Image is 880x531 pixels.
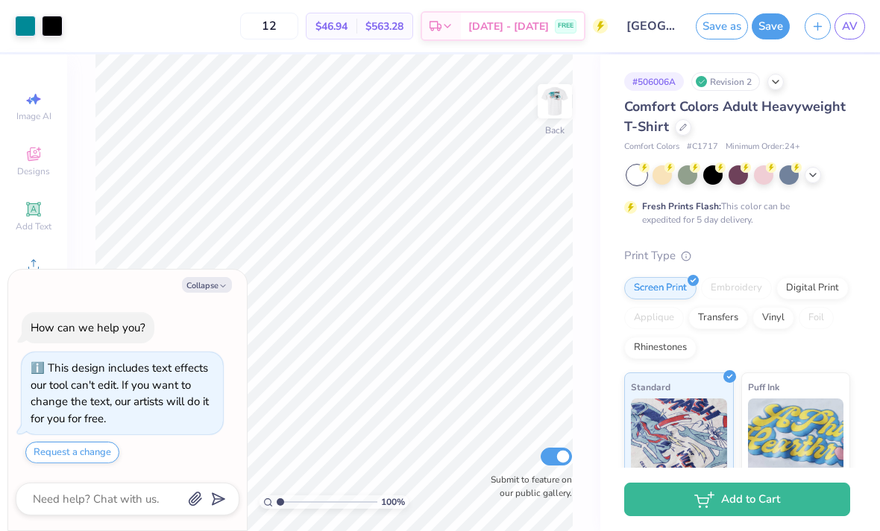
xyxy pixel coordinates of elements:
span: [DATE] - [DATE] [468,19,549,34]
div: Back [545,124,565,137]
div: Transfers [688,307,748,329]
button: Add to Cart [624,483,850,516]
img: Standard [631,398,727,473]
div: Embroidery [701,277,772,299]
span: Comfort Colors [624,141,679,153]
div: How can we help you? [31,320,145,335]
div: # 506006A [624,72,684,91]
a: AV [835,13,865,39]
div: This color can be expedited for 5 day delivery. [642,200,826,226]
span: 100 % [381,495,405,509]
span: $46.94 [315,19,348,34]
span: Add Text [16,220,51,232]
span: $563.28 [365,19,403,34]
button: Request a change [25,442,119,463]
span: Comfort Colors Adult Heavyweight T-Shirt [624,98,846,136]
strong: Fresh Prints Flash: [642,200,721,212]
input: Untitled Design [615,11,688,41]
span: Puff Ink [748,379,779,395]
img: Back [540,86,570,116]
label: Submit to feature on our public gallery. [483,473,572,500]
div: Rhinestones [624,337,697,359]
div: Digital Print [776,277,849,299]
div: Print Type [624,247,850,264]
span: # C1717 [687,141,718,153]
button: Save [752,13,790,39]
div: Vinyl [752,307,794,329]
span: Standard [631,379,670,395]
div: Screen Print [624,277,697,299]
span: FREE [558,21,573,31]
div: Foil [799,307,834,329]
div: Applique [624,307,684,329]
div: Revision 2 [691,72,760,91]
span: Minimum Order: 24 + [726,141,800,153]
span: Designs [17,165,50,177]
button: Save as [696,13,748,39]
input: – – [240,13,298,39]
span: AV [842,18,858,35]
span: Image AI [16,110,51,122]
div: This design includes text effects our tool can't edit. If you want to change the text, our artist... [31,360,209,426]
img: Puff Ink [748,398,844,473]
button: Collapse [182,277,232,293]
